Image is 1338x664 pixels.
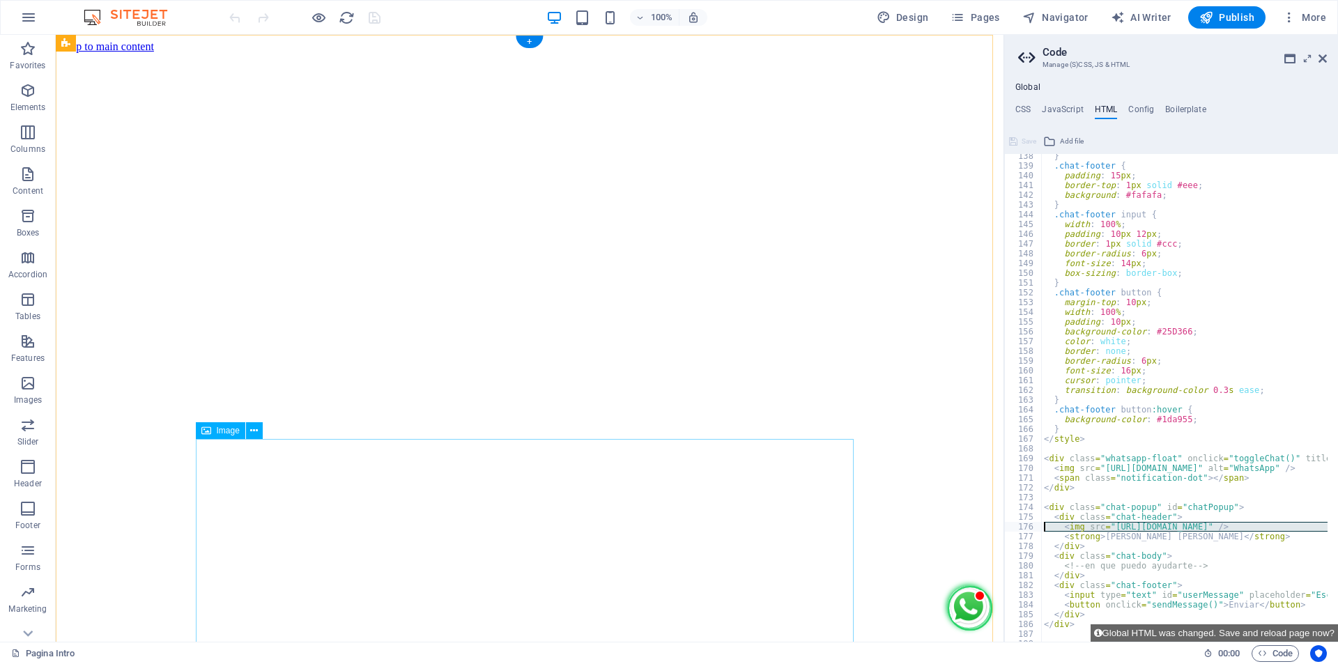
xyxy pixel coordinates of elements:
[892,551,934,593] img: WhatsApp
[892,551,934,593] div: Abrir chat WhatsApp
[1005,249,1043,258] div: 148
[1005,385,1043,395] div: 162
[1005,541,1043,551] div: 178
[1282,10,1326,24] span: More
[1005,161,1043,171] div: 139
[1005,571,1043,580] div: 181
[1005,180,1043,190] div: 141
[1005,424,1043,434] div: 166
[1005,405,1043,415] div: 164
[1005,610,1043,619] div: 185
[1041,133,1086,150] button: Add file
[1005,561,1043,571] div: 180
[1005,454,1043,463] div: 169
[951,10,999,24] span: Pages
[1005,551,1043,561] div: 179
[17,227,40,238] p: Boxes
[339,10,355,26] i: Reload page
[1005,171,1043,180] div: 140
[1022,10,1089,24] span: Navigator
[1042,105,1083,120] h4: JavaScript
[1218,645,1240,662] span: 00 00
[1005,229,1043,239] div: 146
[80,9,185,26] img: Editor Logo
[1005,219,1043,229] div: 145
[1015,82,1040,93] h4: Global
[1005,463,1043,473] div: 170
[1005,346,1043,356] div: 158
[1005,151,1043,161] div: 138
[1005,580,1043,590] div: 182
[1105,6,1177,29] button: AI Writer
[1005,307,1043,317] div: 154
[1005,502,1043,512] div: 174
[1005,298,1043,307] div: 153
[1111,10,1171,24] span: AI Writer
[1043,46,1327,59] h2: Code
[10,60,45,71] p: Favorites
[1199,10,1254,24] span: Publish
[1005,337,1043,346] div: 157
[945,6,1005,29] button: Pages
[1095,105,1118,120] h4: HTML
[10,102,46,113] p: Elements
[516,36,543,48] div: +
[1005,600,1043,610] div: 184
[1228,648,1230,658] span: :
[1005,258,1043,268] div: 149
[1005,356,1043,366] div: 159
[1005,200,1043,210] div: 143
[1060,133,1084,150] span: Add file
[15,520,40,531] p: Footer
[1005,444,1043,454] div: 168
[1258,645,1293,662] span: Code
[14,394,43,406] p: Images
[651,9,673,26] h6: 100%
[1005,590,1043,600] div: 183
[1005,434,1043,444] div: 167
[1005,278,1043,288] div: 151
[1005,317,1043,327] div: 155
[1005,239,1043,249] div: 147
[10,144,45,155] p: Columns
[1005,493,1043,502] div: 173
[15,562,40,573] p: Forms
[1005,512,1043,522] div: 175
[13,185,43,196] p: Content
[1017,6,1094,29] button: Navigator
[17,436,39,447] p: Slider
[1005,376,1043,385] div: 161
[1005,210,1043,219] div: 144
[1005,395,1043,405] div: 163
[8,603,47,615] p: Marketing
[1015,105,1031,120] h4: CSS
[217,426,240,435] span: Image
[1091,624,1338,642] button: Global HTML was changed. Save and reload page now?
[338,9,355,26] button: reload
[1005,532,1043,541] div: 177
[1005,629,1043,639] div: 187
[871,6,935,29] button: Design
[1005,639,1043,649] div: 188
[1252,645,1299,662] button: Code
[1005,415,1043,424] div: 165
[1188,6,1266,29] button: Publish
[11,353,45,364] p: Features
[310,9,327,26] button: Click here to leave preview mode and continue editing
[1005,268,1043,278] div: 150
[630,9,679,26] button: 100%
[1005,327,1043,337] div: 156
[1005,619,1043,629] div: 186
[1005,366,1043,376] div: 160
[1277,6,1332,29] button: More
[8,269,47,280] p: Accordion
[1310,645,1327,662] button: Usercentrics
[15,311,40,322] p: Tables
[877,10,929,24] span: Design
[1128,105,1154,120] h4: Config
[14,478,42,489] p: Header
[687,11,700,24] i: On resize automatically adjust zoom level to fit chosen device.
[1165,105,1206,120] h4: Boilerplate
[1005,522,1043,532] div: 176
[11,645,75,662] a: Click to cancel selection. Double-click to open Pages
